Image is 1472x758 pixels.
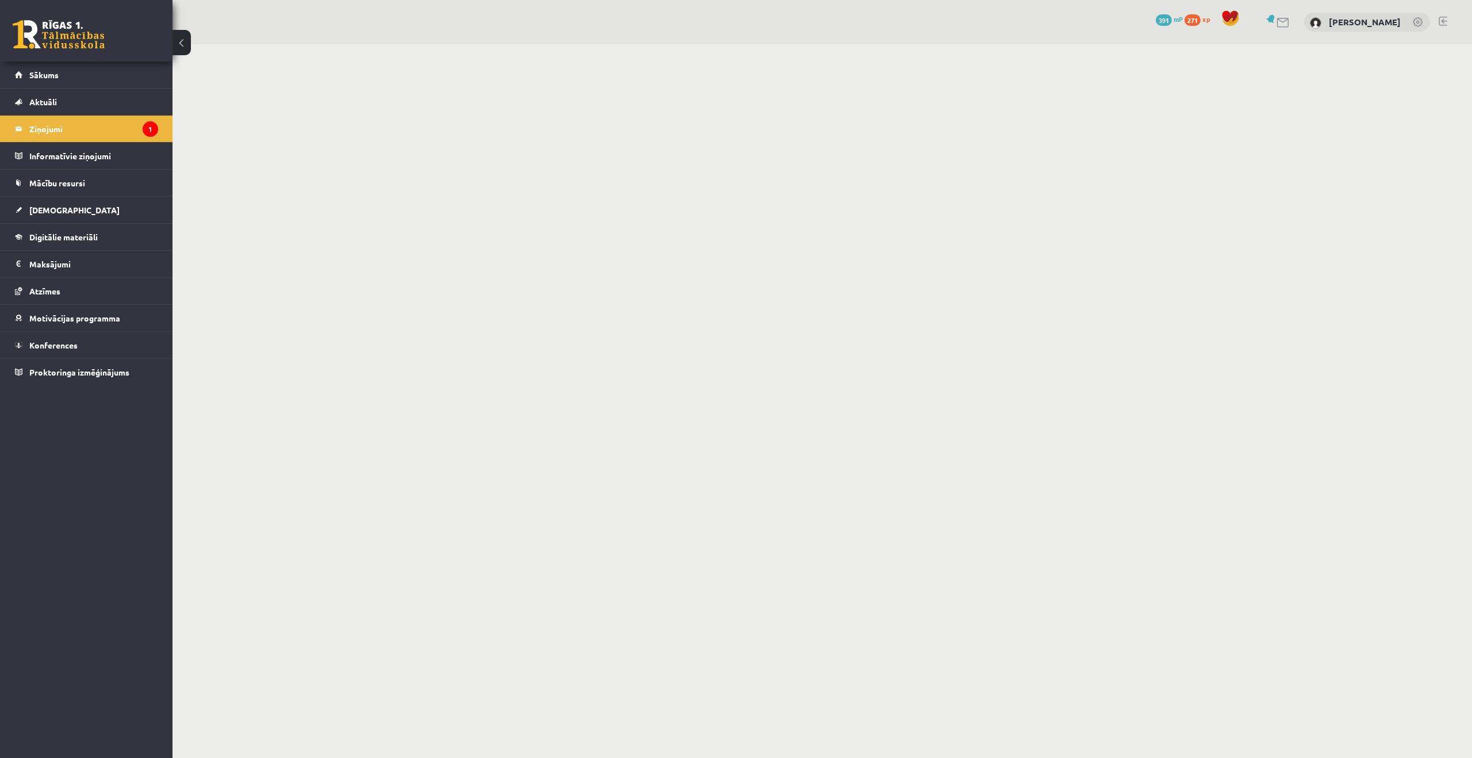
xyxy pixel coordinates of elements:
a: Aktuāli [15,89,158,115]
a: Ziņojumi1 [15,116,158,142]
span: Sākums [29,70,59,80]
span: Konferences [29,340,78,350]
a: Proktoringa izmēģinājums [15,359,158,385]
span: Mācību resursi [29,178,85,188]
span: Atzīmes [29,286,60,296]
span: 271 [1184,14,1201,26]
span: Aktuāli [29,97,57,107]
a: Atzīmes [15,278,158,304]
a: Rīgas 1. Tālmācības vidusskola [13,20,105,49]
a: Informatīvie ziņojumi [15,143,158,169]
span: [DEMOGRAPHIC_DATA] [29,205,120,215]
a: Motivācijas programma [15,305,158,331]
a: Mācību resursi [15,170,158,196]
a: Sākums [15,62,158,88]
a: Maksājumi [15,251,158,277]
legend: Ziņojumi [29,116,158,142]
a: 391 mP [1156,14,1183,24]
span: Digitālie materiāli [29,232,98,242]
a: Digitālie materiāli [15,224,158,250]
a: [PERSON_NAME] [1329,16,1401,28]
span: Proktoringa izmēģinājums [29,367,129,377]
legend: Informatīvie ziņojumi [29,143,158,169]
a: [DEMOGRAPHIC_DATA] [15,197,158,223]
img: Klāvs Krūziņš [1310,17,1321,29]
span: 391 [1156,14,1172,26]
a: Konferences [15,332,158,358]
span: mP [1174,14,1183,24]
legend: Maksājumi [29,251,158,277]
span: xp [1202,14,1210,24]
span: Motivācijas programma [29,313,120,323]
i: 1 [143,121,158,137]
a: 271 xp [1184,14,1216,24]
